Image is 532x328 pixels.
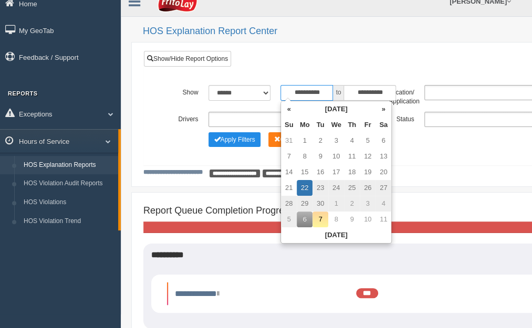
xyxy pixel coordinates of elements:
td: 5 [281,211,297,227]
td: 9 [344,211,360,227]
td: 12 [360,149,375,164]
td: 1 [328,196,344,211]
td: 13 [375,149,391,164]
td: 17 [328,164,344,180]
td: 4 [375,196,391,211]
th: Fr [360,117,375,133]
th: Sa [375,117,391,133]
td: 6 [375,133,391,149]
td: 7 [281,149,297,164]
td: 24 [328,180,344,196]
th: [DATE] [297,101,375,117]
td: 18 [344,164,360,180]
td: 10 [328,149,344,164]
td: 26 [360,180,375,196]
th: Mo [297,117,312,133]
a: HOS Explanation Reports [19,156,118,175]
td: 6 [297,211,312,227]
button: Change Filter Options [268,132,319,147]
td: 11 [375,211,391,227]
label: Location/ Application [383,85,419,107]
td: 4 [344,133,360,149]
td: 15 [297,164,312,180]
th: We [328,117,344,133]
label: Status [383,112,419,124]
td: 14 [281,164,297,180]
td: 25 [344,180,360,196]
td: 23 [312,180,328,196]
span: to [333,85,343,101]
th: [DATE] [281,227,391,243]
td: 8 [328,211,344,227]
td: 7 [312,211,328,227]
td: 11 [344,149,360,164]
th: » [375,101,391,117]
a: HOS Violations [19,193,118,212]
th: Th [344,117,360,133]
td: 2 [312,133,328,149]
th: Tu [312,117,328,133]
h2: HOS Explanation Report Center [143,26,521,37]
td: 31 [281,133,297,149]
td: 10 [360,211,375,227]
td: 19 [360,164,375,180]
td: 5 [360,133,375,149]
td: 30 [312,196,328,211]
a: Show/Hide Report Options [144,51,231,67]
th: « [281,101,297,117]
td: 16 [312,164,328,180]
td: 1 [297,133,312,149]
td: 21 [281,180,297,196]
td: 20 [375,164,391,180]
td: 29 [297,196,312,211]
label: Drivers [168,112,203,124]
td: 2 [344,196,360,211]
td: 3 [360,196,375,211]
label: Show [168,85,203,98]
a: HOS Violation Audit Reports [19,174,118,193]
td: 27 [375,180,391,196]
td: 9 [312,149,328,164]
td: 3 [328,133,344,149]
td: 22 [297,180,312,196]
td: 8 [297,149,312,164]
td: 28 [281,196,297,211]
a: HOS Violation Trend [19,212,118,231]
button: Change Filter Options [208,132,260,147]
th: Su [281,117,297,133]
